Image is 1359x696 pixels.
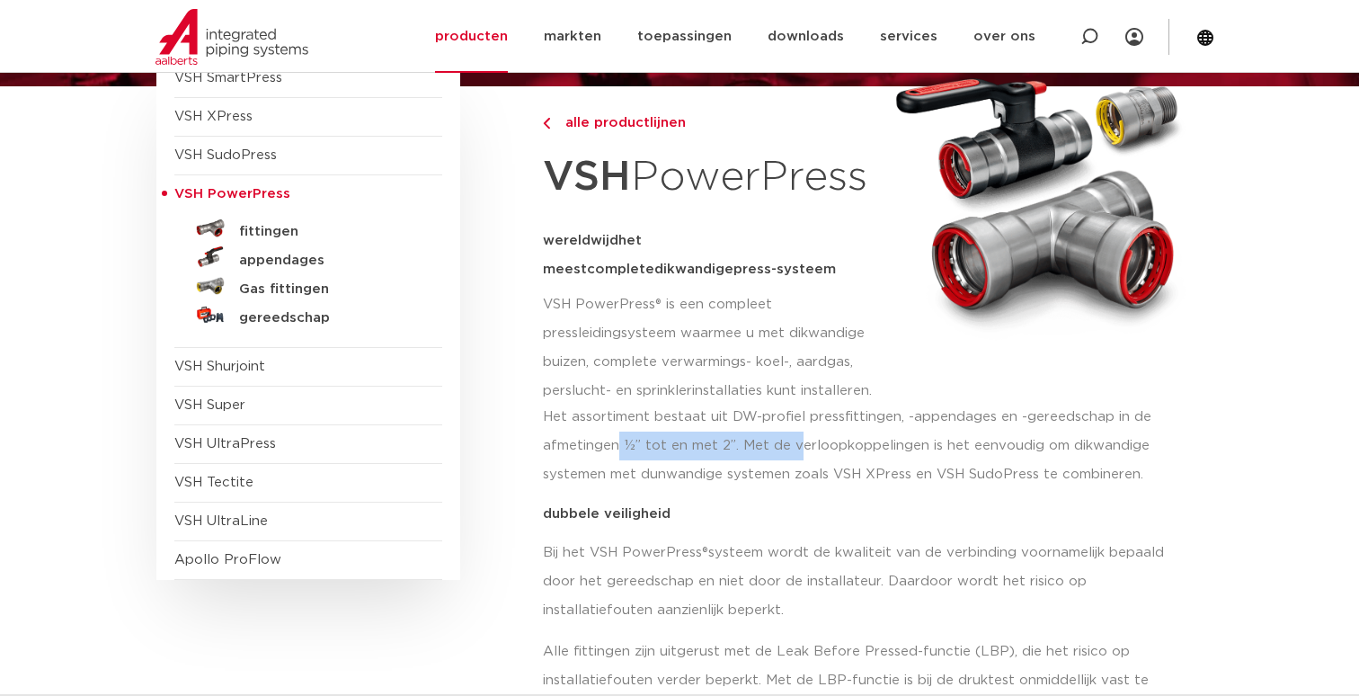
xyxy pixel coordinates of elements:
a: Apollo ProFlow [174,553,281,567]
a: Gas fittingen [174,272,442,300]
img: chevron-right.svg [543,118,550,129]
h5: fittingen [239,224,417,240]
span: VSH PowerPress [174,187,290,201]
span: ® [702,546,708,559]
a: VSH UltraLine [174,514,268,528]
p: dubbele veiligheid [543,507,1192,521]
span: press-systeem [733,263,836,276]
span: systeem wordt de kwaliteit van de verbinding voornamelijk bepaald door het gereedschap en niet do... [543,546,1164,617]
a: VSH SudoPress [174,148,277,162]
a: VSH Tectite [174,476,253,489]
h5: Gas fittingen [239,281,417,298]
span: wereldwijd [543,234,618,247]
span: alle productlijnen [555,116,686,129]
h5: gereedschap [239,310,417,326]
a: VSH UltraPress [174,437,276,451]
a: VSH Shurjoint [174,360,265,373]
a: VSH XPress [174,110,253,123]
h5: appendages [239,253,417,269]
span: het meest [543,234,642,276]
a: VSH Super [174,398,245,412]
span: Bij het VSH PowerPress [543,546,702,559]
a: VSH SmartPress [174,71,282,85]
a: fittingen [174,214,442,243]
span: dikwandige [654,263,733,276]
p: VSH PowerPress® is een compleet pressleidingsysteem waarmee u met dikwandige buizen, complete ver... [543,290,880,406]
a: appendages [174,243,442,272]
span: complete [587,263,654,276]
h1: PowerPress [543,143,880,212]
a: alle productlijnen [543,112,880,134]
p: Het assortiment bestaat uit DW-profiel pressfittingen, -appendages en -gereedschap in de afmeting... [543,403,1192,489]
a: gereedschap [174,300,442,329]
strong: VSH [543,156,631,198]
